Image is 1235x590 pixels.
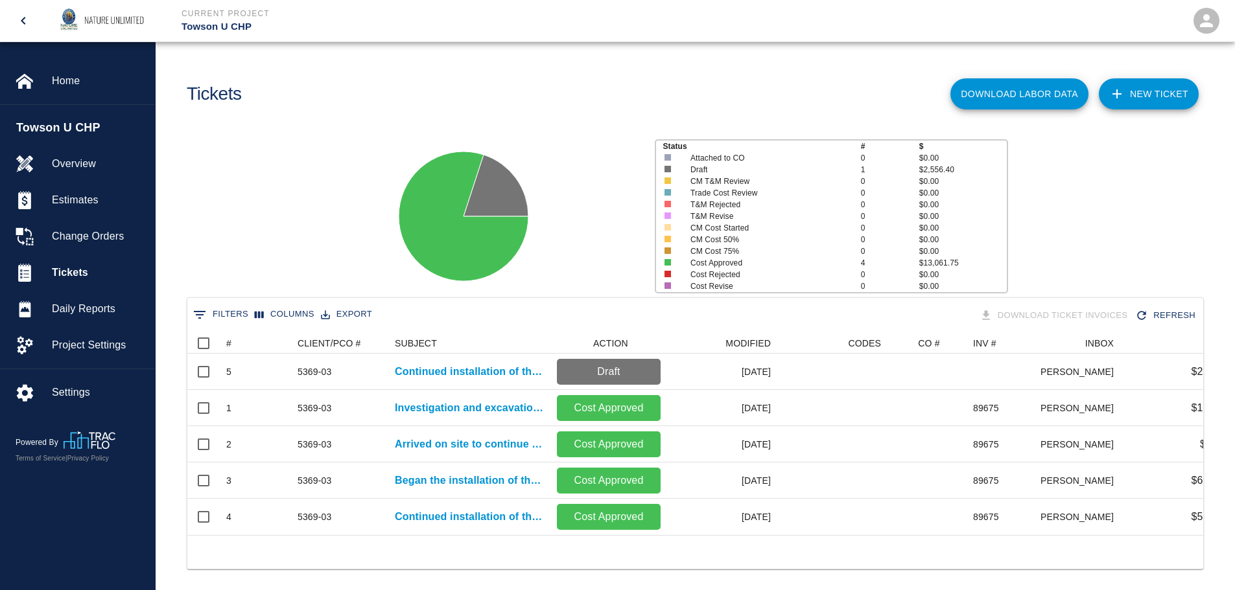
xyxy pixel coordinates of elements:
[690,176,843,187] p: CM T&M Review
[1041,354,1120,390] div: [PERSON_NAME]
[226,333,231,354] div: #
[187,84,242,105] h1: Tickets
[182,19,688,34] p: Towson U CHP
[690,280,843,292] p: Cost Revise
[667,333,777,354] div: MODIFIED
[395,437,544,452] a: Arrived on site to continue to locate sleeves and start...
[395,364,544,380] a: Continued installation of the irrigation system.
[562,400,655,416] p: Cost Approved
[395,509,544,525] p: Continued installation of the irrigation system.
[977,304,1133,327] div: Tickets download in groups of 15
[690,210,843,222] p: T&M Revise
[16,119,148,137] span: Towson U CHP
[226,474,231,487] div: 3
[226,365,231,378] div: 5
[298,365,331,378] div: 5369-03
[1170,528,1235,590] iframe: Chat Widget
[861,222,919,234] p: 0
[53,3,156,39] img: Nature Unlimited
[861,245,919,257] p: 0
[395,400,544,416] a: Investigation and excavation to locate sleeves
[919,152,1007,164] p: $0.00
[690,234,843,245] p: CM Cost 50%
[67,455,109,462] a: Privacy Policy
[919,187,1007,199] p: $0.00
[318,304,375,324] button: Export
[919,245,1007,257] p: $0.00
[973,402,999,414] div: 89675
[861,141,919,152] p: #
[52,265,145,280] span: Tickets
[8,5,39,36] button: open drawer
[226,510,231,523] div: 4
[918,333,939,354] div: CO #
[1099,78,1199,109] a: NEW TICKET
[298,402,331,414] div: 5369-03
[220,333,291,354] div: #
[395,473,544,488] a: Began the installation of the irrigation system.
[1041,390,1120,426] div: [PERSON_NAME]
[690,269,843,280] p: Cost Rejected
[861,280,919,292] p: 0
[861,152,919,164] p: 0
[777,333,888,354] div: CODES
[182,8,688,19] p: Current Project
[1041,426,1120,462] div: [PERSON_NAME]
[861,199,919,210] p: 0
[919,210,1007,222] p: $0.00
[667,462,777,499] div: [DATE]
[52,301,145,317] span: Daily Reports
[226,402,231,414] div: 1
[550,333,667,354] div: ACTION
[667,354,777,390] div: [DATE]
[667,390,777,426] div: [DATE]
[395,333,437,354] div: SUBJECT
[919,164,1007,176] p: $2,556.40
[226,438,231,451] div: 2
[861,210,919,222] p: 0
[919,199,1007,210] p: $0.00
[919,234,1007,245] p: $0.00
[52,192,145,208] span: Estimates
[690,222,843,234] p: CM Cost Started
[973,510,999,523] div: 89675
[298,510,331,523] div: 5369-03
[562,364,655,380] p: Draft
[690,257,843,269] p: Cost Approved
[291,333,388,354] div: CLIENT/PCO #
[562,509,655,525] p: Cost Approved
[973,438,999,451] div: 89675
[562,437,655,452] p: Cost Approved
[298,333,361,354] div: CLIENT/PCO #
[690,187,843,199] p: Trade Cost Review
[16,455,65,462] a: Terms of Service
[690,152,843,164] p: Attached to CO
[64,431,115,449] img: TracFlo
[1133,304,1201,327] button: Refresh
[52,73,145,89] span: Home
[725,333,771,354] div: MODIFIED
[690,199,843,210] p: T&M Rejected
[919,176,1007,187] p: $0.00
[52,229,145,244] span: Change Orders
[65,455,67,462] span: |
[950,78,1088,109] button: Download Labor Data
[388,333,550,354] div: SUBJECT
[667,426,777,462] div: [DATE]
[1085,333,1114,354] div: INBOX
[52,337,145,353] span: Project Settings
[861,187,919,199] p: 0
[888,333,967,354] div: CO #
[690,245,843,257] p: CM Cost 75%
[667,499,777,535] div: [DATE]
[690,164,843,176] p: Draft
[919,222,1007,234] p: $0.00
[1041,499,1120,535] div: [PERSON_NAME]
[861,234,919,245] p: 0
[919,280,1007,292] p: $0.00
[1041,462,1120,499] div: [PERSON_NAME]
